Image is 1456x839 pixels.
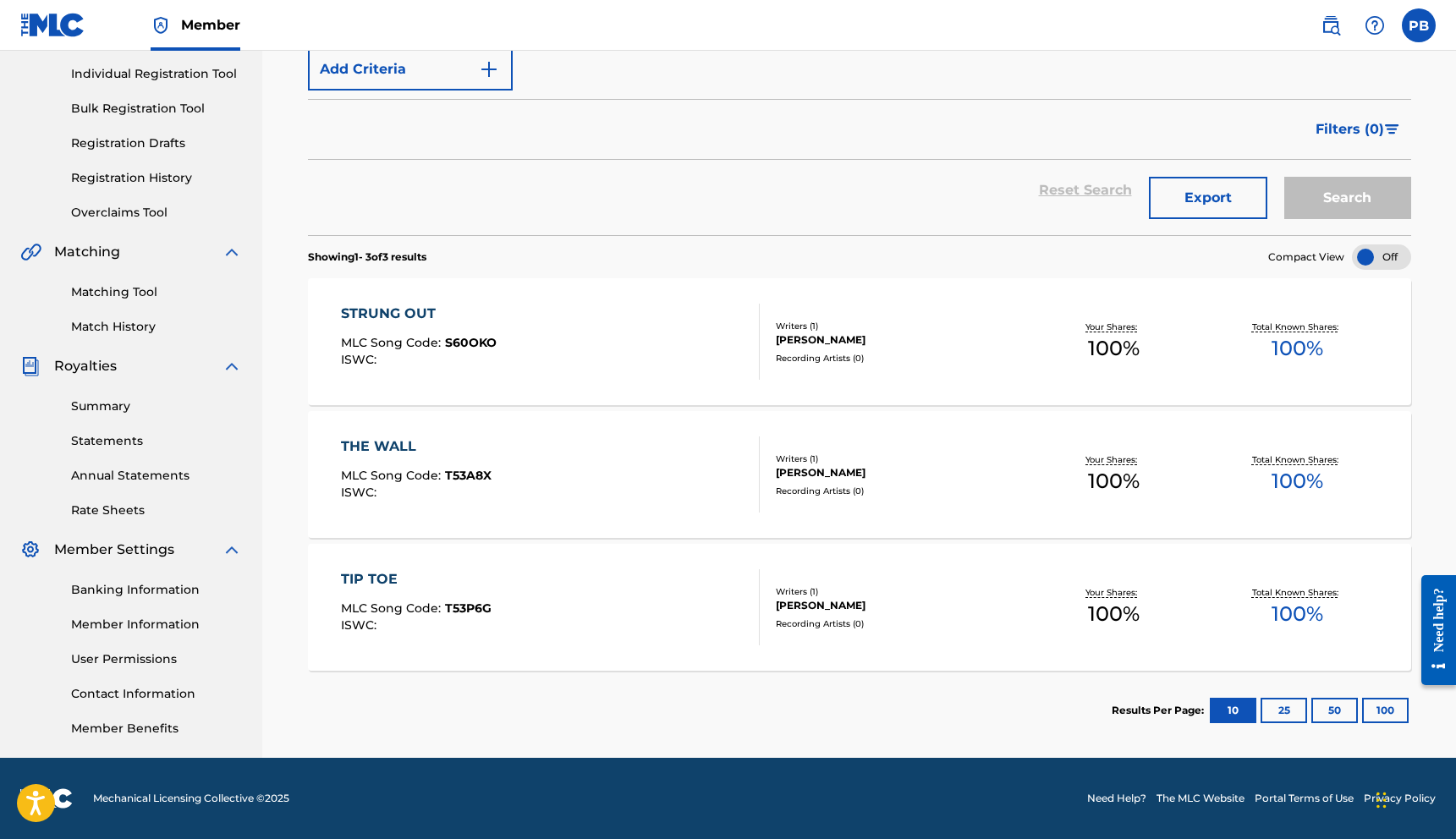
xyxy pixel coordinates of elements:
[1409,562,1456,698] iframe: Resource Center
[776,598,1022,613] div: [PERSON_NAME]
[1364,791,1436,806] a: Privacy Policy
[308,278,1411,405] a: STRUNG OUTMLC Song Code:S60OKOISWC:Writers (1)[PERSON_NAME]Recording Artists (0)Your Shares:100%T...
[1316,119,1384,140] span: Filters ( 0 )
[776,452,1022,465] div: Writers ( 1 )
[341,335,445,350] span: MLC Song Code :
[1157,791,1244,806] a: The MLC Website
[181,15,240,35] span: Member
[341,468,445,483] span: MLC Song Code :
[1402,8,1436,42] div: User Menu
[20,540,41,560] img: Member Settings
[1210,698,1256,723] button: 10
[54,356,117,376] span: Royalties
[1305,108,1411,151] button: Filters (0)
[776,617,1022,630] div: Recording Artists ( 0 )
[1085,453,1141,466] p: Your Shares:
[1087,791,1146,806] a: Need Help?
[341,352,381,367] span: ISWC :
[1088,599,1140,629] span: 100 %
[1314,8,1348,42] a: Public Search
[71,134,242,152] a: Registration Drafts
[71,502,242,519] a: Rate Sheets
[445,600,492,616] span: T53P6G
[776,485,1022,497] div: Recording Artists ( 0 )
[1252,586,1343,599] p: Total Known Shares:
[1272,333,1323,364] span: 100 %
[20,356,41,376] img: Royalties
[222,356,242,376] img: expand
[71,650,242,668] a: User Permissions
[1268,250,1344,265] span: Compact View
[151,15,171,36] img: Top Rightsholder
[1311,698,1358,723] button: 50
[1088,466,1140,496] span: 100 %
[1272,599,1323,629] span: 100 %
[222,242,242,262] img: expand
[445,335,497,350] span: S60OKO
[93,791,289,806] span: Mechanical Licensing Collective © 2025
[71,432,242,450] a: Statements
[71,100,242,118] a: Bulk Registration Tool
[1371,758,1456,839] iframe: Chat Widget
[1321,15,1341,36] img: search
[341,600,445,616] span: MLC Song Code :
[341,436,492,457] div: THE WALL
[1088,333,1140,364] span: 100 %
[1252,321,1343,333] p: Total Known Shares:
[445,468,492,483] span: T53A8X
[71,283,242,301] a: Matching Tool
[20,788,73,809] img: logo
[308,544,1411,671] a: TIP TOEMLC Song Code:T53P6GISWC:Writers (1)[PERSON_NAME]Recording Artists (0)Your Shares:100%Tota...
[71,204,242,222] a: Overclaims Tool
[71,720,242,738] a: Member Benefits
[54,540,174,560] span: Member Settings
[1085,586,1141,599] p: Your Shares:
[54,242,120,262] span: Matching
[1255,791,1354,806] a: Portal Terms of Use
[776,320,1022,332] div: Writers ( 1 )
[479,59,499,80] img: 9d2ae6d4665cec9f34b9.svg
[222,540,242,560] img: expand
[776,352,1022,365] div: Recording Artists ( 0 )
[1376,775,1387,825] div: Drag
[1365,15,1385,36] img: help
[341,304,497,324] div: STRUNG OUT
[341,617,381,633] span: ISWC :
[1252,453,1343,466] p: Total Known Shares:
[308,411,1411,538] a: THE WALLMLC Song Code:T53A8XISWC:Writers (1)[PERSON_NAME]Recording Artists (0)Your Shares:100%Tot...
[71,616,242,633] a: Member Information
[20,242,41,262] img: Matching
[308,250,426,265] p: Showing 1 - 3 of 3 results
[308,48,513,90] button: Add Criteria
[1385,124,1399,134] img: filter
[1261,698,1307,723] button: 25
[341,485,381,500] span: ISWC :
[341,569,492,589] div: TIP TOE
[1362,698,1409,723] button: 100
[71,318,242,336] a: Match History
[71,65,242,83] a: Individual Registration Tool
[71,398,242,415] a: Summary
[1272,466,1323,496] span: 100 %
[776,465,1022,480] div: [PERSON_NAME]
[1112,703,1208,718] p: Results Per Page:
[1149,177,1267,219] button: Export
[71,467,242,485] a: Annual Statements
[20,13,85,37] img: MLC Logo
[1085,321,1141,333] p: Your Shares:
[71,685,242,703] a: Contact Information
[71,169,242,187] a: Registration History
[776,585,1022,598] div: Writers ( 1 )
[776,332,1022,348] div: [PERSON_NAME]
[1358,8,1392,42] div: Help
[71,581,242,599] a: Banking Information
